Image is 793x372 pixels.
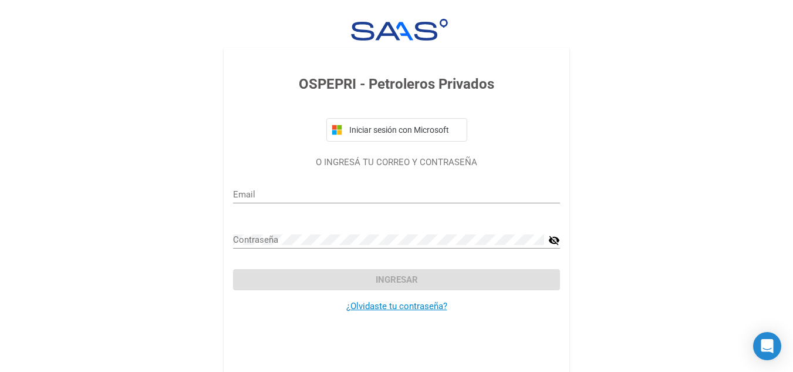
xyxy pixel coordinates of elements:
span: Iniciar sesión con Microsoft [347,125,462,135]
h3: OSPEPRI - Petroleros Privados [233,73,560,95]
div: Open Intercom Messenger [753,332,781,360]
mat-icon: visibility_off [548,233,560,247]
button: Ingresar [233,269,560,290]
p: O INGRESÁ TU CORREO Y CONTRASEÑA [233,156,560,169]
a: ¿Olvidaste tu contraseña? [346,301,447,311]
span: Ingresar [376,274,418,285]
button: Iniciar sesión con Microsoft [326,118,467,142]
